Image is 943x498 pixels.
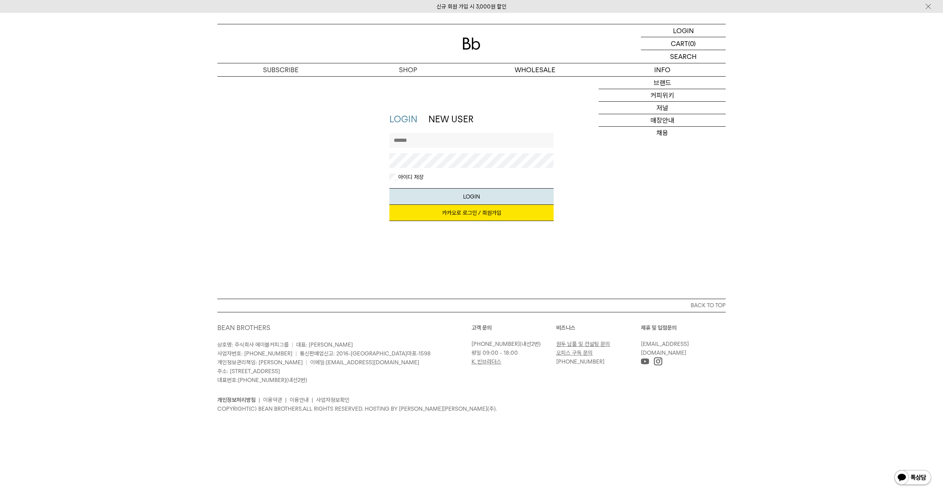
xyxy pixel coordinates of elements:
[217,377,307,383] span: 대표번호: (내선2번)
[641,37,726,50] a: CART (0)
[217,341,289,348] span: 상호명: 주식회사 에이블커피그룹
[641,323,726,332] p: 제휴 및 입점문의
[599,102,726,114] a: 저널
[389,114,417,124] a: LOGIN
[217,404,726,413] p: COPYRIGHT(C) BEAN BROTHERS. ALL RIGHTS RESERVED. HOSTING BY [PERSON_NAME][PERSON_NAME](주).
[673,24,694,37] p: LOGIN
[556,323,641,332] p: 비즈니스
[471,340,553,348] p: (내선2번)
[217,350,292,357] span: 사업자번호: [PHONE_NUMBER]
[556,350,593,356] a: 오피스 구독 문의
[326,359,419,366] a: [EMAIL_ADDRESS][DOMAIN_NAME]
[599,114,726,127] a: 매장안내
[300,350,431,357] span: 통신판매업신고: 2016-[GEOGRAPHIC_DATA]마포-1598
[471,358,501,365] a: K. 빈브라더스
[344,63,471,76] a: SHOP
[671,37,688,50] p: CART
[290,397,309,403] a: 이용안내
[556,341,610,347] a: 원두 납품 및 컨설팅 문의
[471,348,553,357] p: 평일 09:00 - 18:00
[428,114,473,124] a: NEW USER
[217,324,270,332] a: BEAN BROTHERS
[688,37,696,50] p: (0)
[437,3,506,10] a: 신규 회원 가입 시 3,000원 할인
[599,89,726,102] a: 커피위키
[894,469,932,487] img: 카카오톡 채널 1:1 채팅 버튼
[217,359,303,366] span: 개인정보관리책임: [PERSON_NAME]
[397,173,424,181] label: 아이디 저장
[285,396,287,404] li: |
[599,63,726,76] p: INFO
[238,377,286,383] a: [PHONE_NUMBER]
[389,188,554,205] button: LOGIN
[312,396,313,404] li: |
[217,299,726,312] button: BACK TO TOP
[295,350,297,357] span: |
[599,127,726,139] a: 채용
[641,341,689,356] a: [EMAIL_ADDRESS][DOMAIN_NAME]
[316,397,350,403] a: 사업자정보확인
[463,38,480,50] img: 로고
[670,50,697,63] p: SEARCH
[641,24,726,37] a: LOGIN
[217,63,344,76] a: SUBSCRIBE
[599,77,726,89] a: 브랜드
[296,341,353,348] span: 대표: [PERSON_NAME]
[259,396,260,404] li: |
[217,397,256,403] a: 개인정보처리방침
[471,63,599,76] p: WHOLESALE
[263,397,282,403] a: 이용약관
[471,341,520,347] a: [PHONE_NUMBER]
[389,205,554,221] a: 카카오로 로그인 / 회원가입
[471,323,556,332] p: 고객 문의
[556,358,604,365] a: [PHONE_NUMBER]
[217,368,280,375] span: 주소: [STREET_ADDRESS]
[292,341,293,348] span: |
[306,359,307,366] span: |
[310,359,419,366] span: 이메일:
